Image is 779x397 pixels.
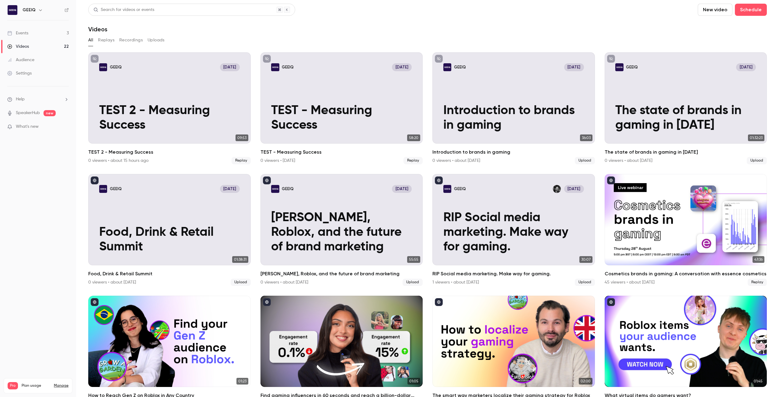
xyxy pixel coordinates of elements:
div: 0 viewers • about 15 hours ago [88,158,148,164]
span: 55:55 [407,256,420,263]
img: Charles Hambro [553,185,561,193]
h2: The state of brands in gaming in [DATE] [605,148,767,156]
span: [DATE] [220,185,240,193]
span: 01:32:23 [748,134,764,141]
p: TEST - Measuring Success [271,103,412,133]
button: Schedule [735,4,767,16]
p: GEEIQ [454,64,466,70]
div: Audience [7,57,34,63]
span: Upload [231,279,251,286]
p: GEEIQ [110,186,122,192]
div: 1 viewers • about [DATE] [432,279,479,285]
button: published [263,176,271,184]
span: Upload [747,157,767,164]
p: RIP Social media marketing. Make way for gaming. [443,211,584,254]
a: Food, Drink & Retail SummitGEEIQ[DATE]Food, Drink & Retail Summit01:38:31Food, Drink & Retail Sum... [88,174,251,286]
p: [PERSON_NAME], Roblox, and the future of brand marketing [271,211,412,254]
span: 36:03 [580,134,592,141]
a: 47:36Cosmetics brands in gaming: A conversation with essence cosmetics45 viewers • about [DATE]Re... [605,174,767,286]
button: published [607,176,615,184]
li: Cosmetics brands in gaming: A conversation with essence cosmetics [605,174,767,286]
p: GEEIQ [282,64,294,70]
button: published [435,298,443,306]
span: [DATE] [736,63,756,71]
p: GEEIQ [282,186,294,192]
button: unpublished [91,55,99,63]
h2: TEST - Measuring Success [260,148,423,156]
div: 0 viewers • [DATE] [260,158,295,164]
div: Events [7,30,28,36]
span: Help [16,96,25,103]
img: Food, Drink & Retail Summit [99,185,107,193]
img: TEST 2 - Measuring Success [99,63,107,71]
button: unpublished [435,55,443,63]
li: RIP Social media marketing. Make way for gaming. [432,174,595,286]
img: TEST - Measuring Success [271,63,279,71]
span: 01:05 [407,378,420,385]
span: 58:20 [407,134,420,141]
span: 02:00 [579,378,592,385]
div: 0 viewers • about [DATE] [605,158,652,164]
img: Paris Hilton, Roblox, and the future of brand marketing [271,185,279,193]
a: The state of brands in gaming in 2024GEEIQ[DATE]The state of brands in gaming in [DATE]01:32:23Th... [605,52,767,164]
button: published [91,176,99,184]
span: Upload [403,279,423,286]
p: The state of brands in gaming in [DATE] [615,103,756,133]
span: 47:36 [753,256,764,263]
img: RIP Social media marketing. Make way for gaming. [443,185,451,193]
li: TEST 2 - Measuring Success [88,52,251,164]
a: SpeakerHub [16,110,40,116]
p: Introduction to brands in gaming [443,103,584,133]
a: Introduction to brands in gamingGEEIQ[DATE]Introduction to brands in gaming36:03Introduction to b... [432,52,595,164]
span: 01:45 [752,378,764,385]
span: [DATE] [564,63,584,71]
button: unpublished [263,55,271,63]
span: 30:07 [579,256,592,263]
span: Replay [403,157,423,164]
div: 45 viewers • about [DATE] [605,279,655,285]
p: GEEIQ [454,186,466,192]
h2: Food, Drink & Retail Summit [88,270,251,277]
span: Replay [232,157,251,164]
p: Food, Drink & Retail Summit [99,225,240,254]
li: Food, Drink & Retail Summit [88,174,251,286]
div: 0 viewers • about [DATE] [260,279,308,285]
button: New video [698,4,732,16]
li: The state of brands in gaming in 2024 [605,52,767,164]
button: unpublished [607,55,615,63]
img: GEEIQ [8,5,17,15]
h2: Introduction to brands in gaming [432,148,595,156]
span: Pro [8,382,18,389]
li: TEST - Measuring Success [260,52,423,164]
img: Introduction to brands in gaming [443,63,451,71]
span: 01:38:31 [232,256,248,263]
button: published [607,298,615,306]
div: 0 viewers • about [DATE] [88,279,136,285]
div: Settings [7,70,32,76]
section: Videos [88,4,767,393]
button: Uploads [148,35,165,45]
li: Paris Hilton, Roblox, and the future of brand marketing [260,174,423,286]
h2: Cosmetics brands in gaming: A conversation with essence cosmetics [605,270,767,277]
span: Plan usage [22,383,50,388]
button: All [88,35,93,45]
a: TEST - Measuring SuccessGEEIQ[DATE]TEST - Measuring Success58:20TEST - Measuring Success0 viewers... [260,52,423,164]
span: 09:53 [236,134,248,141]
span: Upload [575,279,595,286]
div: 0 viewers • about [DATE] [432,158,480,164]
h2: TEST 2 - Measuring Success [88,148,251,156]
h6: GEEIQ [23,7,36,13]
li: help-dropdown-opener [7,96,69,103]
a: TEST 2 - Measuring SuccessGEEIQ[DATE]TEST 2 - Measuring Success09:53TEST 2 - Measuring Success0 v... [88,52,251,164]
h1: Videos [88,26,107,33]
span: [DATE] [220,63,240,71]
div: Videos [7,44,29,50]
button: published [91,298,99,306]
a: RIP Social media marketing. Make way for gaming. GEEIQCharles Hambro[DATE]RIP Social media market... [432,174,595,286]
a: Manage [54,383,68,388]
h2: [PERSON_NAME], Roblox, and the future of brand marketing [260,270,423,277]
span: [DATE] [392,63,412,71]
span: 01:23 [236,378,248,385]
button: Recordings [119,35,143,45]
span: Upload [575,157,595,164]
